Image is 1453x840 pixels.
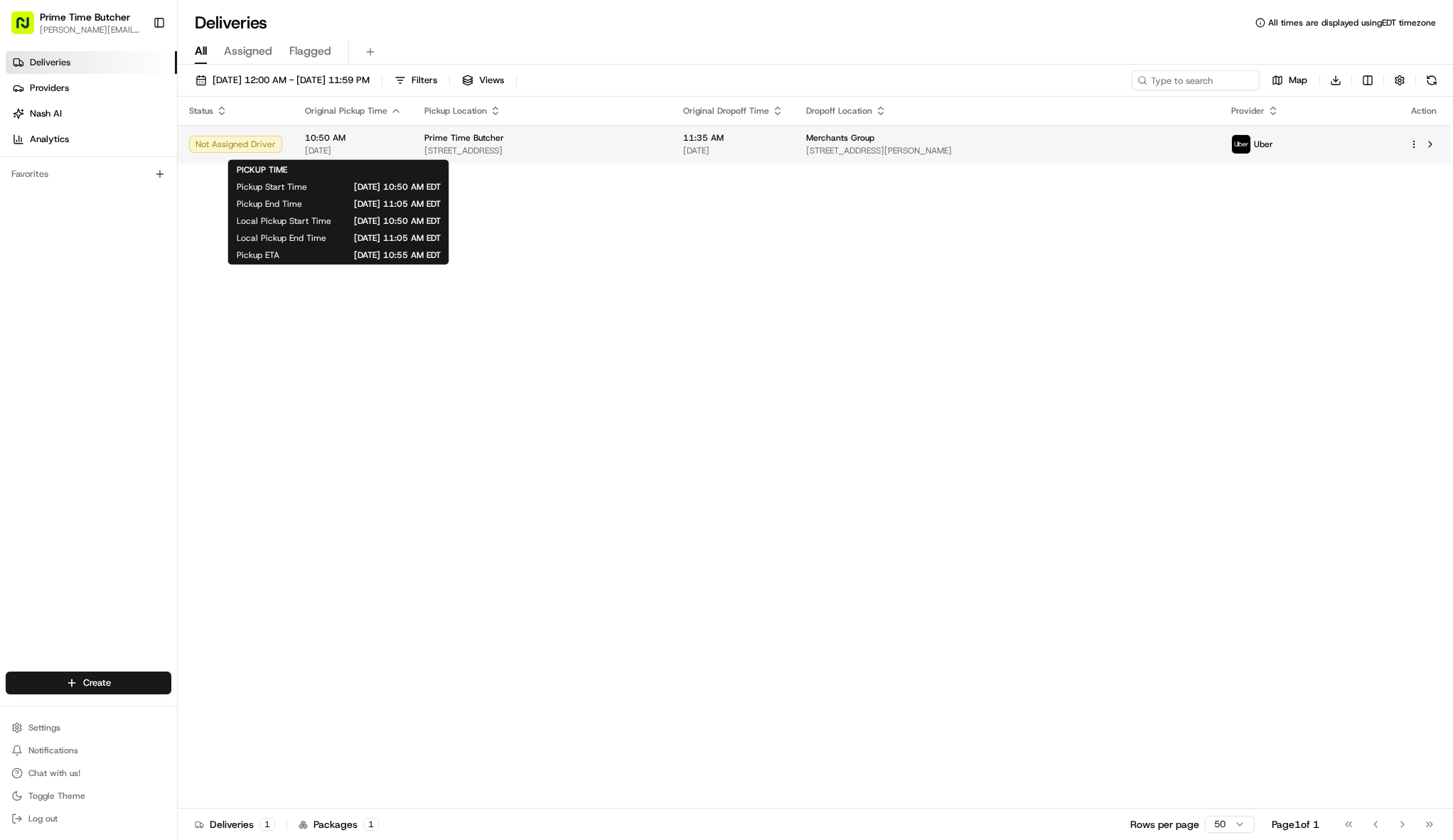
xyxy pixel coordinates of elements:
div: Past conversations [14,185,95,196]
a: 📗Knowledge Base [9,312,114,338]
span: • [118,259,123,270]
span: [DATE] 10:55 AM EDT [302,249,441,261]
span: Flagged [289,43,331,60]
h1: Deliveries [195,11,267,34]
span: [DATE] 10:50 AM EDT [354,215,441,227]
span: Regen Pajulas [44,220,104,232]
span: Deliveries [30,56,70,69]
div: Packages [299,817,379,831]
span: 10:50 AM [305,132,402,144]
div: Favorites [6,163,171,185]
a: Deliveries [6,51,177,74]
div: 1 [363,818,379,831]
button: Log out [6,809,171,829]
span: Toggle Theme [28,790,85,802]
input: Type to search [1132,70,1260,90]
p: Rows per page [1130,817,1199,831]
span: Local Pickup End Time [237,232,326,244]
div: 💻 [120,319,132,330]
a: Powered byPylon [100,352,172,363]
span: Original Dropoff Time [683,105,769,117]
span: [DATE] [114,220,144,232]
span: Original Pickup Time [305,105,387,117]
span: Analytics [30,133,69,146]
a: Nash AI [6,102,177,125]
span: [DATE] 12:00 AM - [DATE] 11:59 PM [213,74,370,87]
span: Filters [412,74,437,87]
button: Notifications [6,741,171,760]
a: Providers [6,77,177,99]
span: Map [1289,74,1307,87]
span: 11:35 AM [683,132,783,144]
span: Knowledge Base [28,318,109,332]
span: [STREET_ADDRESS] [424,145,660,156]
img: Angelique Valdez [14,245,37,268]
span: [DATE] [126,259,155,270]
span: Notifications [28,745,78,756]
span: [DATE] [683,145,783,156]
span: Uber [1254,139,1273,150]
button: Prime Time Butcher[PERSON_NAME][EMAIL_ADDRESS][DOMAIN_NAME] [6,6,147,40]
div: We're available if you need us! [64,150,195,161]
span: [DATE] [305,145,402,156]
div: 📗 [14,319,26,330]
span: [DATE] 11:05 AM EDT [349,232,441,244]
span: PICKUP TIME [237,164,287,176]
button: Filters [388,70,444,90]
span: Status [189,105,213,117]
img: 1738778727109-b901c2ba-d612-49f7-a14d-d897ce62d23f [30,136,55,161]
a: 💻API Documentation [114,312,234,338]
button: Views [456,70,510,90]
button: Chat with us! [6,763,171,783]
button: Toggle Theme [6,786,171,806]
span: Pylon [141,352,172,363]
span: Pickup Start Time [237,181,307,193]
span: [DATE] 10:50 AM EDT [330,181,441,193]
span: Dropoff Location [806,105,872,117]
span: Settings [28,722,60,733]
span: All times are displayed using EDT timezone [1268,17,1436,28]
span: Merchants Group [806,132,874,144]
img: 1736555255976-a54dd68f-1ca7-489b-9aae-adbdc363a1c4 [28,221,40,232]
div: Start new chat [64,136,233,150]
img: Nash [14,14,43,43]
button: Create [6,672,171,694]
button: Refresh [1422,70,1442,90]
span: Log out [28,813,58,824]
span: Create [83,677,111,689]
span: Providers [30,82,69,95]
span: [DATE] 11:05 AM EDT [325,198,441,210]
span: Pickup End Time [237,198,302,210]
span: Assigned [224,43,272,60]
span: Prime Time Butcher [424,132,504,144]
span: Pickup ETA [237,249,279,261]
span: Chat with us! [28,768,80,779]
p: Welcome 👋 [14,57,259,80]
span: • [107,220,112,232]
img: 1736555255976-a54dd68f-1ca7-489b-9aae-adbdc363a1c4 [14,136,40,161]
span: All [195,43,207,60]
span: Views [479,74,504,87]
button: Settings [6,718,171,738]
span: Provider [1231,105,1265,117]
a: Analytics [6,128,177,151]
span: API Documentation [134,318,228,332]
span: Pickup Location [424,105,487,117]
span: Nash AI [30,107,62,120]
span: [PERSON_NAME] [44,259,115,270]
input: Clear [37,92,235,107]
div: 1 [259,818,275,831]
button: See all [220,182,259,199]
div: Page 1 of 1 [1272,817,1319,831]
button: [PERSON_NAME][EMAIL_ADDRESS][DOMAIN_NAME] [40,24,141,36]
img: uber-new-logo.jpeg [1232,135,1250,154]
span: [STREET_ADDRESS][PERSON_NAME] [806,145,1208,156]
button: Prime Time Butcher [40,10,130,24]
img: 1736555255976-a54dd68f-1ca7-489b-9aae-adbdc363a1c4 [28,259,40,271]
button: [DATE] 12:00 AM - [DATE] 11:59 PM [189,70,376,90]
div: Deliveries [195,817,275,831]
div: Action [1409,105,1439,117]
span: Local Pickup Start Time [237,215,331,227]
